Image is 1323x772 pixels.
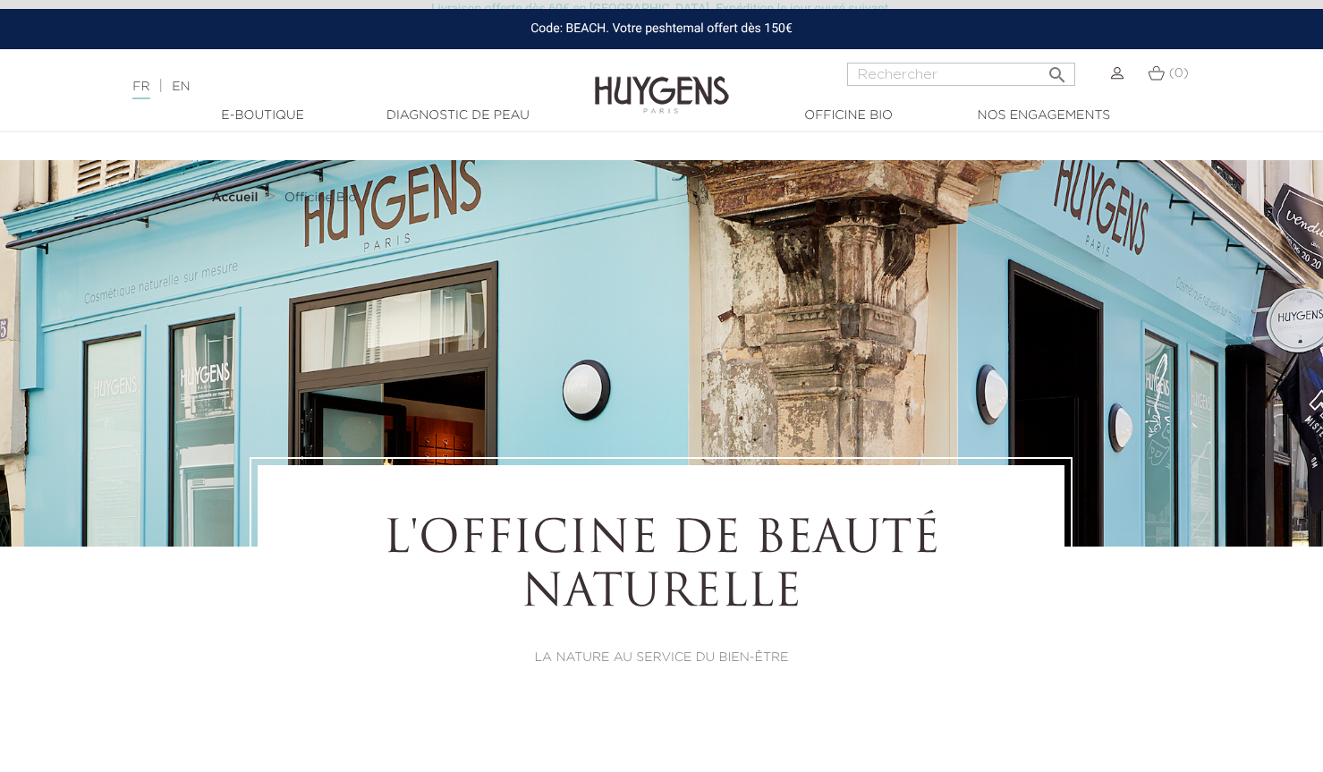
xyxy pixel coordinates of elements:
[284,191,357,205] a: Officine Bio
[212,191,259,204] strong: Accueil
[307,514,1015,622] h1: L'OFFICINE DE BEAUTÉ NATURELLE
[369,106,547,125] a: Diagnostic de peau
[174,106,352,125] a: E-Boutique
[212,191,262,205] a: Accueil
[595,47,729,116] img: Huygens
[1047,59,1068,81] i: 
[132,81,149,99] a: FR
[1041,57,1073,81] button: 
[307,649,1015,667] p: LA NATURE AU SERVICE DU BIEN-ÊTRE
[172,81,190,93] a: EN
[954,106,1133,125] a: Nos engagements
[847,63,1075,86] input: Rechercher
[759,106,938,125] a: Officine Bio
[1169,67,1189,80] span: (0)
[123,76,538,98] div: |
[284,191,357,204] span: Officine Bio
